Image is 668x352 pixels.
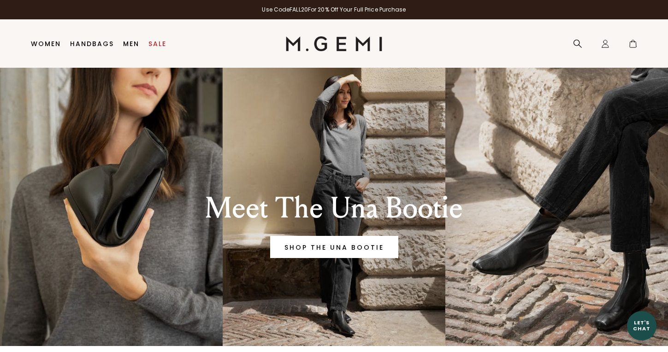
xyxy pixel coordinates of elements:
[290,6,308,13] strong: FALL20
[123,40,139,47] a: Men
[286,36,382,51] img: M.Gemi
[31,40,61,47] a: Women
[270,236,398,258] a: Banner primary button
[70,40,114,47] a: Handbags
[148,40,166,47] a: Sale
[627,320,656,331] div: Let's Chat
[174,192,494,225] div: Meet The Una Bootie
